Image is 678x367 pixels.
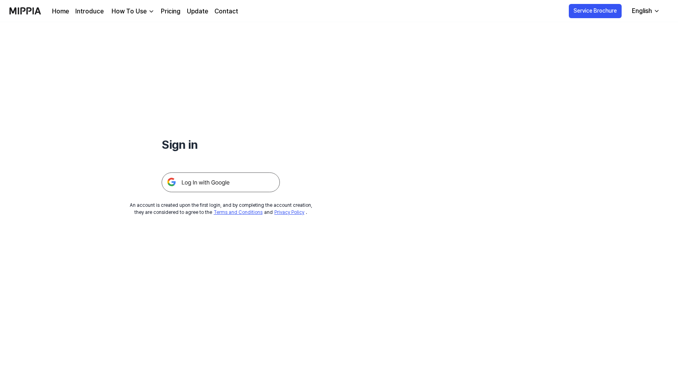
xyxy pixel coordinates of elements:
img: down [148,8,155,15]
button: Service Brochure [569,4,622,18]
a: Terms and Conditions [214,210,263,215]
a: Contact [214,7,238,16]
div: How To Use [110,7,148,16]
a: Privacy Policy [274,210,304,215]
div: English [630,6,654,16]
div: An account is created upon the first login, and by completing the account creation, they are cons... [130,202,312,216]
a: Home [52,7,69,16]
h1: Sign in [162,136,280,154]
button: How To Use [110,7,155,16]
a: Update [187,7,208,16]
img: 구글 로그인 버튼 [162,172,280,192]
a: Introduce [75,7,104,16]
button: English [626,3,665,19]
a: Pricing [161,7,181,16]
